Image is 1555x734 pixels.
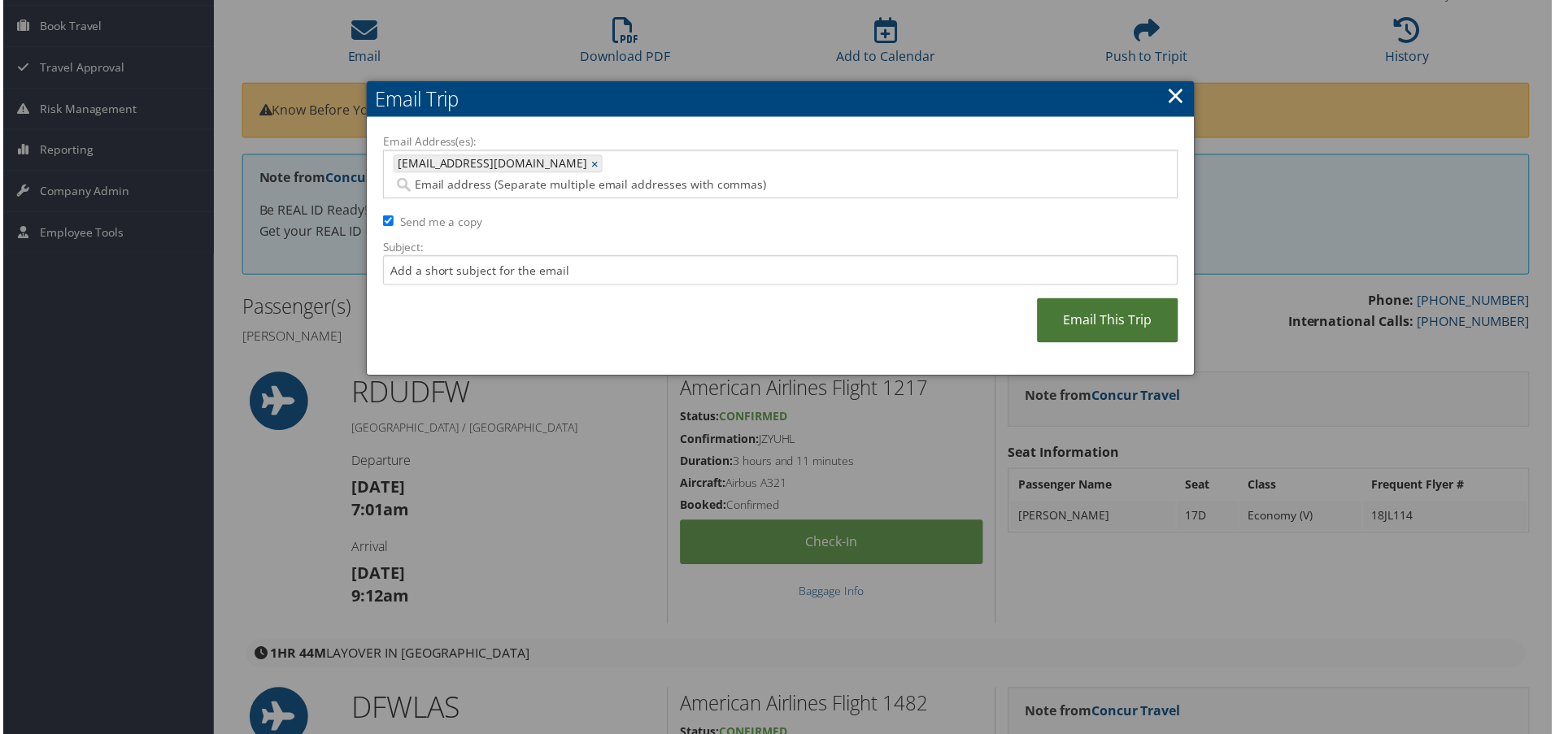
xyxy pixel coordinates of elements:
a: × [590,156,601,172]
h2: Email Trip [365,81,1196,117]
label: Subject: [381,240,1180,256]
input: Email address (Separate multiple email addresses with commas) [392,177,1008,193]
input: Add a short subject for the email [381,256,1180,286]
span: [EMAIL_ADDRESS][DOMAIN_NAME] [393,156,586,172]
a: Email This Trip [1039,299,1180,344]
label: Email Address(es): [381,134,1180,150]
label: Send me a copy [399,215,481,231]
a: × [1169,79,1187,111]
